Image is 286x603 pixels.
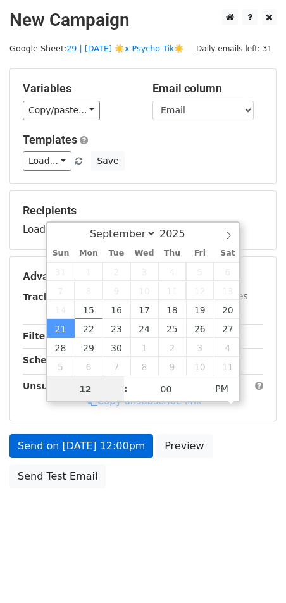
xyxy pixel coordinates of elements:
[158,319,186,338] span: September 25, 2025
[130,319,158,338] span: September 24, 2025
[158,262,186,281] span: September 4, 2025
[198,290,247,303] label: UTM Codes
[23,204,263,218] h5: Recipients
[130,300,158,319] span: September 17, 2025
[214,357,242,376] span: October 11, 2025
[130,281,158,300] span: September 10, 2025
[186,262,214,281] span: September 5, 2025
[47,281,75,300] span: September 7, 2025
[214,319,242,338] span: September 27, 2025
[9,9,277,31] h2: New Campaign
[75,262,103,281] span: September 1, 2025
[156,434,212,458] a: Preview
[75,249,103,258] span: Mon
[23,381,85,391] strong: Unsubscribe
[214,262,242,281] span: September 6, 2025
[75,319,103,338] span: September 22, 2025
[103,249,130,258] span: Tue
[23,151,71,171] a: Load...
[214,281,242,300] span: September 13, 2025
[47,249,75,258] span: Sun
[75,300,103,319] span: September 15, 2025
[158,249,186,258] span: Thu
[47,376,124,402] input: Hour
[75,357,103,376] span: October 6, 2025
[91,151,124,171] button: Save
[214,300,242,319] span: September 20, 2025
[9,44,185,53] small: Google Sheet:
[186,300,214,319] span: September 19, 2025
[128,376,205,402] input: Minute
[9,464,106,488] a: Send Test Email
[186,357,214,376] span: October 10, 2025
[103,300,130,319] span: September 16, 2025
[23,101,100,120] a: Copy/paste...
[103,319,130,338] span: September 23, 2025
[23,355,68,365] strong: Schedule
[214,338,242,357] span: October 4, 2025
[75,338,103,357] span: September 29, 2025
[23,292,65,302] strong: Tracking
[47,357,75,376] span: October 5, 2025
[158,281,186,300] span: September 11, 2025
[158,357,186,376] span: October 9, 2025
[23,270,263,283] h5: Advanced
[103,338,130,357] span: September 30, 2025
[186,338,214,357] span: October 3, 2025
[23,331,55,341] strong: Filters
[158,338,186,357] span: October 2, 2025
[186,281,214,300] span: September 12, 2025
[47,338,75,357] span: September 28, 2025
[66,44,184,53] a: 29 | [DATE] ☀️x Psycho Tik☀️
[47,262,75,281] span: August 31, 2025
[47,300,75,319] span: September 14, 2025
[130,338,158,357] span: October 1, 2025
[103,262,130,281] span: September 2, 2025
[75,281,103,300] span: September 8, 2025
[152,82,263,96] h5: Email column
[158,300,186,319] span: September 18, 2025
[88,395,202,407] a: Copy unsubscribe link
[9,434,153,458] a: Send on [DATE] 12:00pm
[124,376,128,401] span: :
[130,262,158,281] span: September 3, 2025
[130,249,158,258] span: Wed
[192,44,277,53] a: Daily emails left: 31
[103,281,130,300] span: September 9, 2025
[156,228,202,240] input: Year
[103,357,130,376] span: October 7, 2025
[186,319,214,338] span: September 26, 2025
[23,82,134,96] h5: Variables
[47,319,75,338] span: September 21, 2025
[23,204,263,237] div: Loading...
[223,542,286,603] iframe: Chat Widget
[192,42,277,56] span: Daily emails left: 31
[23,133,77,146] a: Templates
[130,357,158,376] span: October 8, 2025
[214,249,242,258] span: Sat
[186,249,214,258] span: Fri
[204,376,239,401] span: Click to toggle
